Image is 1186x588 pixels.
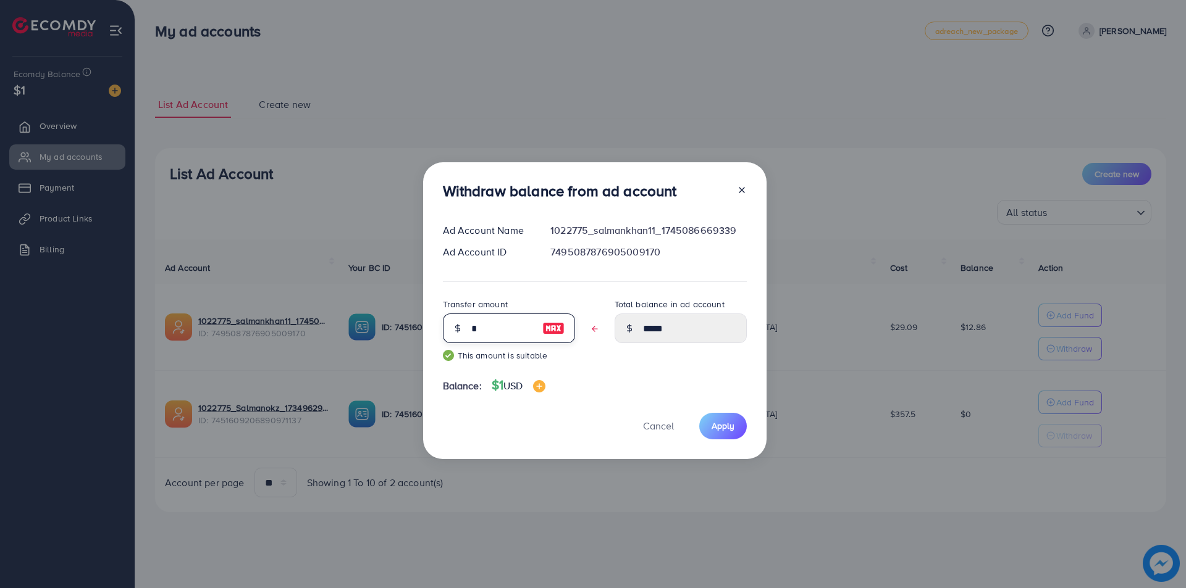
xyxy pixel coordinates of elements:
[443,349,575,362] small: This amount is suitable
[433,245,541,259] div: Ad Account ID
[712,420,734,432] span: Apply
[628,413,689,439] button: Cancel
[443,350,454,361] img: guide
[443,298,508,310] label: Transfer amount
[533,380,545,392] img: image
[492,378,545,393] h4: $1
[433,223,541,238] div: Ad Account Name
[542,321,565,336] img: image
[643,419,674,433] span: Cancel
[540,223,756,238] div: 1022775_salmankhan11_1745086669339
[615,298,725,310] label: Total balance in ad account
[540,245,756,259] div: 7495087876905009170
[443,379,482,393] span: Balance:
[503,379,523,392] span: USD
[443,182,677,200] h3: Withdraw balance from ad account
[699,413,747,439] button: Apply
